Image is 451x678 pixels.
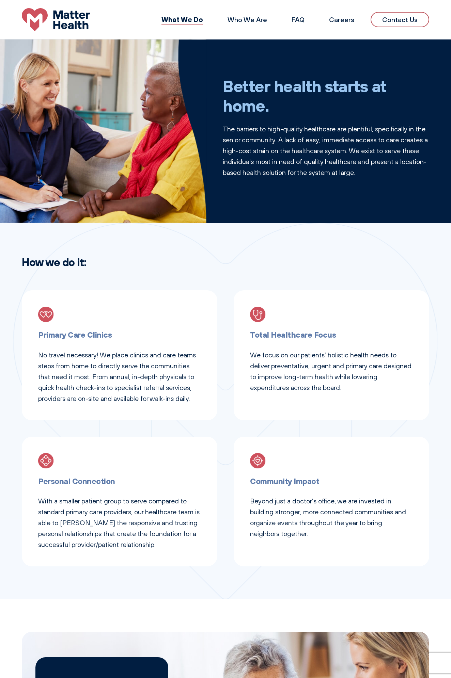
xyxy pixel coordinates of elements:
h2: How we do it: [22,256,429,269]
p: With a smaller patient group to serve compared to standard primary care providers, our healthcare... [38,496,201,550]
p: We focus on our patients’ holistic health needs to deliver preventative, urgent and primary care ... [250,350,413,393]
a: Careers [329,15,354,24]
h3: Total Healthcare Focus [250,328,413,341]
p: The barriers to high-quality healthcare are plentiful, specifically in the senior community. A la... [223,124,429,178]
a: Contact Us [371,12,429,27]
p: No travel necessary! We place clinics and care teams steps from home to directly serve the commun... [38,350,201,404]
a: FAQ [292,15,305,24]
h3: Personal Connection [38,475,201,487]
a: Who We Are [228,15,267,24]
h1: Better health starts at home. [223,76,429,115]
a: What We Do [161,15,203,24]
h3: Primary Care Clinics [38,328,201,341]
p: Beyond just a doctor’s office, we are invested in building stronger, more connected communities a... [250,496,413,539]
h3: Community Impact [250,475,413,487]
